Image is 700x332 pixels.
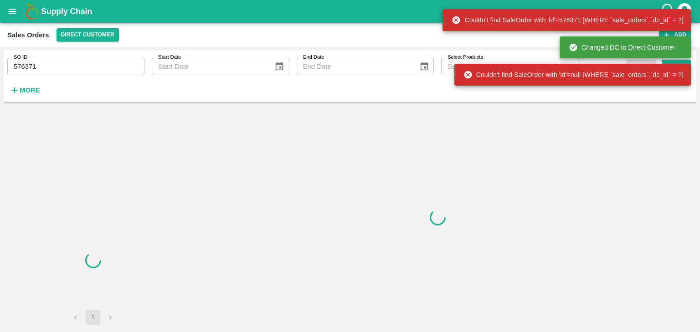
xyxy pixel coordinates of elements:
label: End Date [303,54,324,61]
label: SO ID [14,54,27,61]
div: customer-support [660,3,676,20]
input: Select Products [444,61,561,72]
input: Start Date [152,58,267,75]
button: Choose date [271,58,288,75]
img: logo [23,2,41,20]
div: account of current user [676,2,693,21]
a: Supply Chain [41,5,660,18]
button: Select DC [57,28,119,41]
input: Enter SO ID [7,58,144,75]
label: Select Products [448,54,483,61]
button: open drawer [2,1,23,22]
div: Couldn't find SaleOrder with 'id'=576371 [WHERE `sale_orders`.`dc_id` = ?] [452,12,684,28]
nav: pagination navigation [67,310,119,325]
button: Choose date [416,58,433,75]
strong: More [20,87,40,94]
button: More [7,82,42,98]
b: Supply Chain [41,7,92,16]
div: Sales Orders [7,29,49,41]
div: Changed DC to Direct Customer [569,39,675,56]
label: Start Date [158,54,181,61]
div: Couldn't find SaleOrder with 'id'=null [WHERE `sale_orders`.`dc_id` = ?] [463,66,684,83]
button: page 1 [86,310,100,325]
input: End Date [297,58,412,75]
